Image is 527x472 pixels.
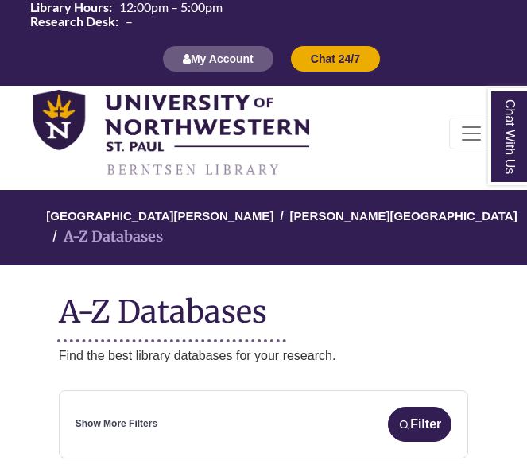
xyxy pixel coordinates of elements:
[126,15,133,28] span: –
[162,45,274,72] button: My Account
[76,416,157,431] a: Show More Filters
[119,1,223,14] span: 12:00pm – 5:00pm
[290,52,381,65] a: Chat 24/7
[46,226,163,249] li: A-Z Databases
[59,190,469,266] nav: breadcrumb
[449,118,494,149] button: Toggle navigation
[59,281,469,330] h1: A-Z Databases
[59,346,469,366] p: Find the best library databases for your research.
[33,90,309,177] img: library_home
[162,52,274,65] a: My Account
[290,45,381,72] button: Chat 24/7
[290,207,517,222] a: [PERSON_NAME][GEOGRAPHIC_DATA]
[46,207,273,222] a: [GEOGRAPHIC_DATA][PERSON_NAME]
[388,407,451,442] button: Filter
[24,14,119,29] th: Research Desk:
